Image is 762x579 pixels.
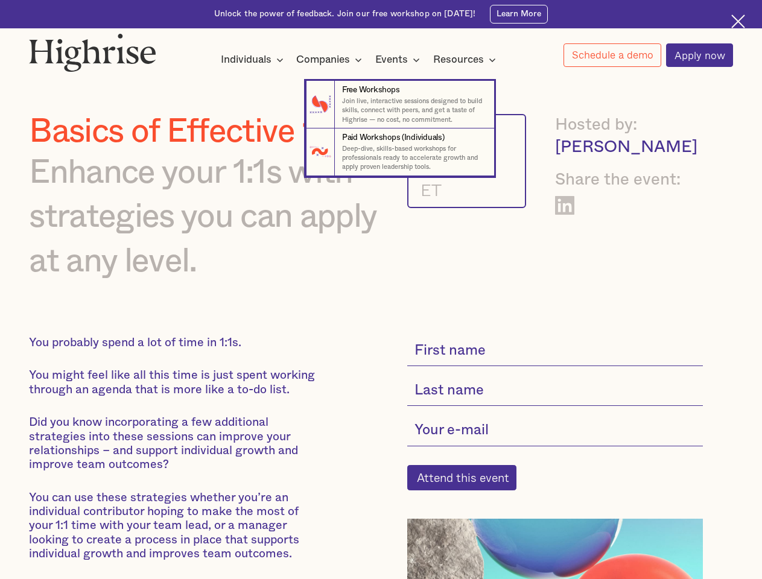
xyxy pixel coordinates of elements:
p: You probably spend a lot of time in 1:1s. [29,336,322,350]
a: Free WorkshopsJoin live, interactive sessions designed to build skills, connect with peers, and g... [306,81,494,128]
input: Last name [407,376,703,407]
form: current-single-event-subscribe-form [407,336,703,490]
a: Share on LinkedIn [555,196,574,215]
div: Companies [296,52,350,67]
div: Companies [296,52,366,67]
div: Resources [433,52,484,67]
p: You might feel like all this time is just spent working through an agenda that is more like a to-... [29,369,322,396]
input: Attend this event [407,465,517,490]
a: Learn More [490,5,548,24]
nav: Events [19,62,743,176]
p: Did you know incorporating a few additional strategies into these sessions can improve your relat... [29,416,322,472]
img: Highrise logo [29,33,156,72]
div: 9 - 10 AM ET [421,161,513,200]
p: You can use these strategies whether you’re an individual contributor hoping to make the most of ... [29,491,322,561]
div: Individuals [221,52,287,67]
div: Individuals [221,52,271,67]
div: Free Workshops [342,84,399,96]
input: First name [407,336,703,367]
div: Share the event: [555,169,703,191]
div: Paid Workshops (Individuals) [342,132,445,144]
input: Your e-mail [407,416,703,446]
img: Cross icon [731,14,745,28]
div: Resources [433,52,500,67]
p: Deep-dive, skills-based workshops for professionals ready to accelerate growth and apply proven l... [342,144,484,172]
a: Paid Workshops (Individuals)Deep-dive, skills-based workshops for professionals ready to accelera... [306,128,494,176]
div: Events [375,52,424,67]
a: Apply now [666,43,733,67]
div: Enhance your 1:1s with strategies you can apply at any level. [29,151,376,283]
div: Events [375,52,408,67]
a: Schedule a demo [564,43,661,67]
div: Unlock the power of feedback. Join our free workshop on [DATE]! [214,8,476,20]
p: Join live, interactive sessions designed to build skills, connect with peers, and get a taste of ... [342,96,484,124]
